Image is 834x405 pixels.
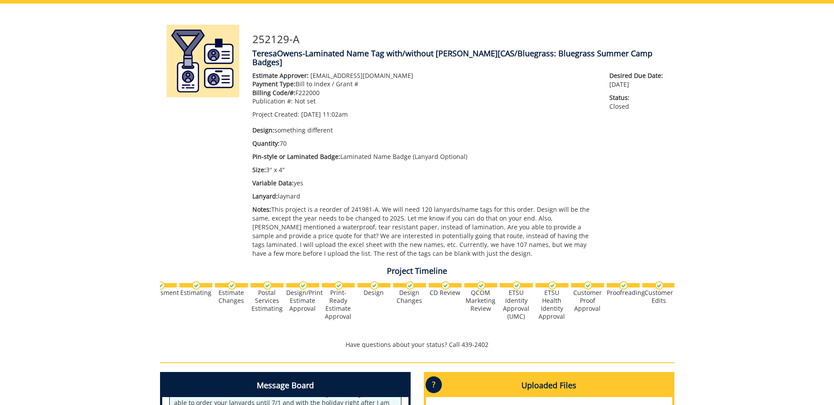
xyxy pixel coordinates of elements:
p: F222000 [252,88,597,97]
div: CD Review [429,289,462,297]
p: something different [252,126,597,135]
img: checkmark [477,281,485,290]
img: checkmark [263,281,272,290]
img: Product featured image [167,25,239,97]
span: Status: [609,93,667,102]
span: Billing Code/#: [252,88,295,97]
p: Bill to Index / Grant # [252,80,597,88]
div: Estimating [179,289,212,297]
span: Payment Type: [252,80,295,88]
div: Estimate Changes [215,289,248,305]
span: Size: [252,166,266,174]
img: checkmark [335,281,343,290]
span: Notes: [252,205,271,214]
div: Customer Proof Approval [571,289,604,313]
p: [DATE] [609,71,667,89]
span: Pin-style or Laminated Badge: [252,152,340,161]
p: This project is a reorder of 241981-A. We will need 120 lanyards/name tags for this order. Design... [252,205,597,258]
div: QCOM Marketing Review [464,289,497,313]
img: checkmark [299,281,307,290]
p: [EMAIL_ADDRESS][DOMAIN_NAME] [252,71,597,80]
span: Quantity: [252,139,280,147]
img: checkmark [548,281,557,290]
span: Lanyard: [252,192,278,200]
p: 3'' x 4" [252,166,597,174]
h4: Uploaded Files [426,374,672,397]
div: Proofreading [607,289,640,297]
h4: Message Board [162,374,408,397]
img: checkmark [513,281,521,290]
span: Not set [295,97,316,105]
p: ? [426,376,442,393]
img: checkmark [441,281,450,290]
img: checkmark [655,281,663,290]
span: Variable Data: [252,179,294,187]
img: checkmark [406,281,414,290]
p: Closed [609,93,667,111]
div: Design Changes [393,289,426,305]
p: laynard [252,192,597,201]
h4: Project Timeline [160,267,674,276]
div: Design [357,289,390,297]
div: ETSU Health Identity Approval [535,289,568,320]
p: yes [252,179,597,188]
img: checkmark [370,281,379,290]
span: Publication #: [252,97,293,105]
img: checkmark [228,281,236,290]
p: Laminated Name Badge (Lanyard Optional) [252,152,597,161]
div: Customer Edits [642,289,675,305]
p: Have questions about your status? Call 439-2402 [160,340,674,349]
span: Estimate Approver: [252,71,309,80]
span: Design: [252,126,274,134]
span: [CAS/Bluegrass: Bluegrass Summer Camp Badges] [252,48,652,67]
img: checkmark [619,281,628,290]
div: Print-Ready Estimate Approval [322,289,355,320]
span: Project Created: [252,110,299,118]
h3: 252129-A [252,33,668,45]
div: Design/Print Estimate Approval [286,289,319,313]
span: Desired Due Date: [609,71,667,80]
span: [DATE] 11:02am [301,110,348,118]
h4: TeresaOwens-Laminated Name Tag with/without [PERSON_NAME] [252,49,668,67]
img: checkmark [584,281,592,290]
div: Postal Services Estimating [251,289,284,313]
p: 70 [252,139,597,148]
div: Assessment [144,289,177,297]
div: ETSU Identity Approval (UMC) [500,289,533,320]
img: checkmark [157,281,165,290]
img: checkmark [192,281,200,290]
